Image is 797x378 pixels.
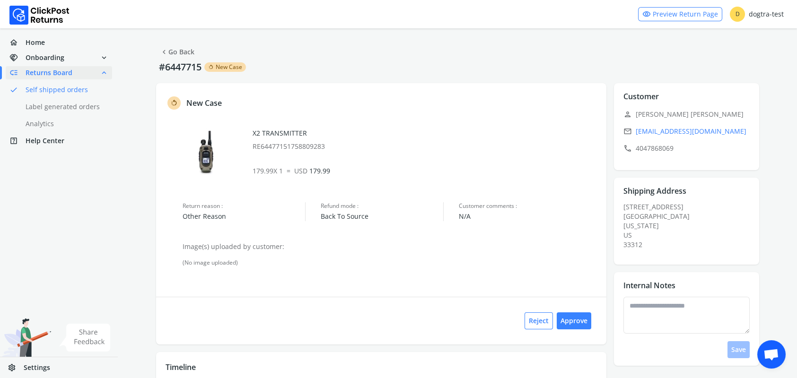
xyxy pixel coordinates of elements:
img: row_image [183,129,230,176]
div: US [623,231,755,240]
div: [STREET_ADDRESS] [623,202,755,249]
p: 4047868069 [623,142,755,155]
a: doneSelf shipped orders [6,83,123,96]
p: Image(s) uploaded by customer: [183,242,597,251]
span: rotate_left [170,97,178,109]
p: Customer [623,91,659,102]
div: 33312 [623,240,755,249]
span: Return reason : [183,202,305,210]
p: RE64477151758809283 [253,142,597,151]
span: = [287,166,290,175]
span: Other Reason [183,212,305,221]
div: [US_STATE] [623,221,755,231]
span: low_priority [9,66,26,79]
span: home [9,36,26,49]
span: USD [294,166,307,175]
a: Analytics [6,117,123,130]
span: expand_more [100,51,108,64]
p: New Case [186,97,222,109]
a: Go Back [160,45,194,59]
span: settings [8,361,24,374]
span: call [623,142,632,155]
span: person [623,108,632,121]
span: Home [26,38,45,47]
p: 179.99 X 1 [253,166,597,176]
button: chevron_leftGo Back [156,43,198,60]
div: Open chat [757,340,786,369]
img: Logo [9,6,70,25]
img: share feedback [59,324,111,352]
a: help_centerHelp Center [6,134,112,147]
p: Internal Notes [623,280,675,291]
p: #6447715 [156,60,204,74]
button: Approve [557,312,591,329]
span: chevron_left [160,45,168,59]
span: Returns Board [26,68,72,77]
a: homeHome [6,36,112,49]
span: handshake [9,51,26,64]
a: Label generated orders [6,100,123,113]
p: Timeline [166,361,597,373]
div: dogtra-test [730,7,784,22]
span: Help Center [26,136,64,146]
div: X2 TRANSMITTER [253,129,597,151]
a: visibilityPreview Return Page [638,7,722,21]
span: help_center [9,134,26,147]
span: Settings [24,363,50,372]
button: Save [727,341,750,358]
span: 179.99 [294,166,330,175]
span: done [9,83,18,96]
p: Shipping Address [623,185,686,197]
span: Customer comments : [459,202,597,210]
span: D [730,7,745,22]
span: Onboarding [26,53,64,62]
span: email [623,125,632,138]
span: visibility [642,8,651,21]
div: (No image uploaded) [183,259,597,266]
span: expand_less [100,66,108,79]
span: Refund mode : [321,202,443,210]
span: New Case [216,63,242,71]
a: email[EMAIL_ADDRESS][DOMAIN_NAME] [623,125,755,138]
span: N/A [459,212,597,221]
span: rotate_left [208,63,214,71]
button: Reject [525,312,553,329]
span: Back To Source [321,212,443,221]
p: [PERSON_NAME] [PERSON_NAME] [623,108,755,121]
div: [GEOGRAPHIC_DATA] [623,212,755,221]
